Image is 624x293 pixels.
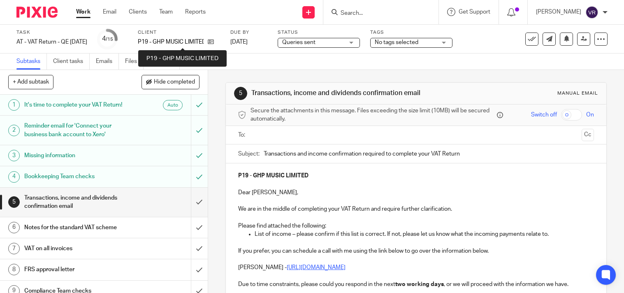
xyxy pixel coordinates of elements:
[531,111,557,119] span: Switch off
[340,10,414,17] input: Search
[142,75,199,89] button: Hide completed
[159,8,173,16] a: Team
[238,280,594,288] p: Due to time constraints, please could you respond in the next , or we will proceed with the infor...
[16,7,58,18] img: Pixie
[53,53,90,70] a: Client tasks
[103,8,116,16] a: Email
[230,29,267,36] label: Due by
[557,90,598,97] div: Manual email
[138,29,220,36] label: Client
[24,170,130,183] h1: Bookkeeping Team checks
[102,34,113,44] div: 4
[238,263,594,272] p: [PERSON_NAME] -
[138,38,204,46] p: P19 - GHP MUSIC LIMITED
[16,38,87,46] div: AT - VAT Return - QE 31-08-2025
[8,196,20,208] div: 5
[16,53,47,70] a: Subtasks
[536,8,581,16] p: [PERSON_NAME]
[287,265,346,270] a: [URL][DOMAIN_NAME]
[24,242,130,255] h1: VAT on all invoices
[8,99,20,111] div: 1
[8,222,20,233] div: 6
[150,53,180,70] a: Notes (3)
[238,150,260,158] label: Subject:
[24,192,130,213] h1: Transactions, income and dividends confirmation email
[251,89,434,98] h1: Transactions, income and dividends confirmation email
[238,222,594,230] p: Please find attached the following:
[586,111,594,119] span: On
[278,29,360,36] label: Status
[238,205,594,213] p: We are in the middle of completing your VAT Return and require further clarification.
[16,38,87,46] div: AT - VAT Return - QE [DATE]
[238,131,247,139] label: To:
[24,99,130,111] h1: It's time to complete your VAT Return!
[163,100,183,110] div: Auto
[186,53,218,70] a: Audit logs
[395,281,444,287] strong: two working days
[585,6,598,19] img: svg%3E
[234,87,247,100] div: 5
[238,247,594,255] p: If you prefer, you can schedule a call with me using the link below to go over the information be...
[238,188,594,197] p: Dear [PERSON_NAME],
[96,53,119,70] a: Emails
[125,53,144,70] a: Files
[8,243,20,254] div: 7
[24,120,130,141] h1: Reminder email for 'Connect your business bank account to Xero'
[255,230,594,238] p: List of income – please confirm if this list is correct. If not, please let us know what the inco...
[375,40,418,45] span: No tags selected
[238,173,309,179] strong: P19 - GHP MUSIC LIMITED
[370,29,452,36] label: Tags
[129,8,147,16] a: Clients
[282,40,315,45] span: Queries sent
[8,125,20,136] div: 2
[24,263,130,276] h1: FRS approval letter
[230,39,248,45] span: [DATE]
[106,37,113,42] small: /15
[154,79,195,86] span: Hide completed
[16,29,87,36] label: Task
[582,129,594,141] button: Cc
[8,264,20,275] div: 8
[185,8,206,16] a: Reports
[24,149,130,162] h1: Missing information
[459,9,490,15] span: Get Support
[24,221,130,234] h1: Notes for the standard VAT scheme
[8,75,53,89] button: + Add subtask
[251,107,495,123] span: Secure the attachments in this message. Files exceeding the size limit (10MB) will be secured aut...
[76,8,90,16] a: Work
[8,150,20,161] div: 3
[8,171,20,183] div: 4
